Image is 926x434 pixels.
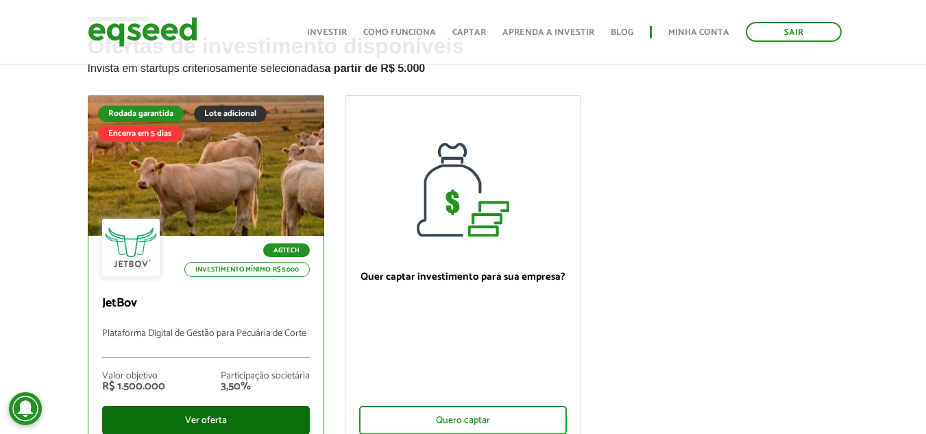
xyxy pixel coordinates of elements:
[502,28,594,37] a: Aprenda a investir
[221,372,310,381] div: Participação societária
[746,22,842,42] a: Sair
[221,381,310,392] div: 3,50%
[102,328,310,358] p: Plataforma Digital de Gestão para Pecuária de Corte
[98,106,184,122] div: Rodada garantida
[88,34,839,95] h2: Ofertas de investimento disponíveis
[363,28,436,37] a: Como funciona
[668,28,729,37] a: Minha conta
[611,28,633,37] a: Blog
[307,28,347,37] a: Investir
[102,372,165,381] div: Valor objetivo
[102,296,310,311] p: JetBov
[359,271,567,283] p: Quer captar investimento para sua empresa?
[88,58,839,75] p: Invista em startups criteriosamente selecionadas
[263,243,310,257] p: Agtech
[325,62,426,74] strong: a partir de R$ 5.000
[184,262,310,277] p: Investimento mínimo: R$ 5.000
[194,106,267,122] div: Lote adicional
[452,28,486,37] a: Captar
[102,381,165,392] div: R$ 1.500.000
[88,14,197,50] img: EqSeed
[98,125,182,142] div: Encerra em 5 dias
